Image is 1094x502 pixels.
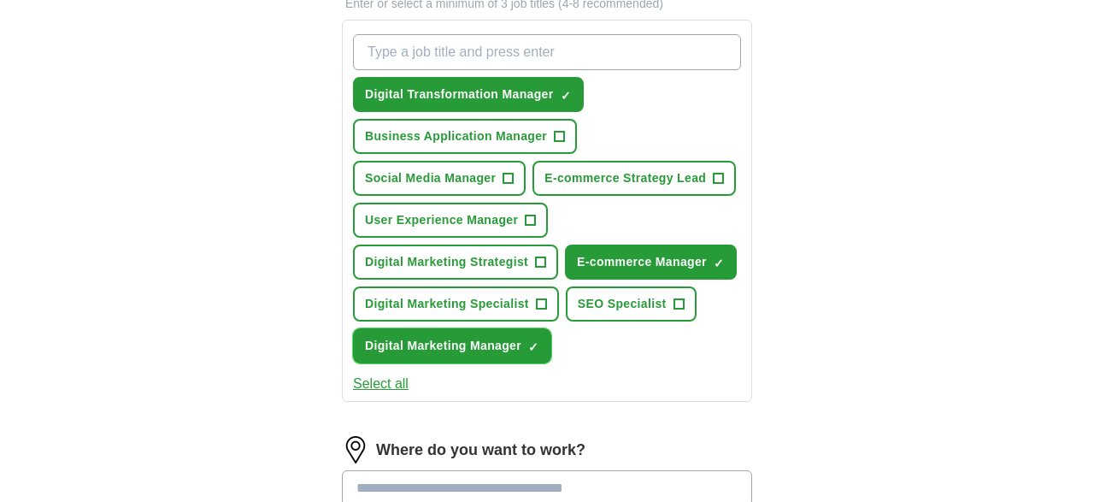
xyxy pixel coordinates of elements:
label: Where do you want to work? [376,439,585,462]
button: Digital Transformation Manager✓ [353,77,584,112]
span: E-commerce Strategy Lead [544,169,706,187]
button: User Experience Manager [353,203,548,238]
span: Business Application Manager [365,127,547,145]
input: Type a job title and press enter [353,34,741,70]
button: Digital Marketing Strategist [353,245,558,280]
span: ✓ [528,340,538,354]
img: location.png [342,436,369,464]
button: Business Application Manager [353,119,577,154]
button: E-commerce Manager✓ [565,245,737,280]
button: Digital Marketing Manager✓ [353,328,551,363]
span: SEO Specialist [578,295,667,313]
button: Social Media Manager [353,161,526,196]
span: ✓ [561,89,571,103]
span: Digital Marketing Strategist [365,253,528,271]
span: User Experience Manager [365,211,518,229]
span: ✓ [714,257,724,270]
span: Social Media Manager [365,169,496,187]
button: Digital Marketing Specialist [353,286,559,322]
span: Digital Marketing Specialist [365,295,529,313]
button: Select all [353,374,409,394]
button: E-commerce Strategy Lead [532,161,736,196]
span: Digital Transformation Manager [365,86,554,103]
span: Digital Marketing Manager [365,337,521,355]
button: SEO Specialist [566,286,697,322]
span: E-commerce Manager [577,253,707,271]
